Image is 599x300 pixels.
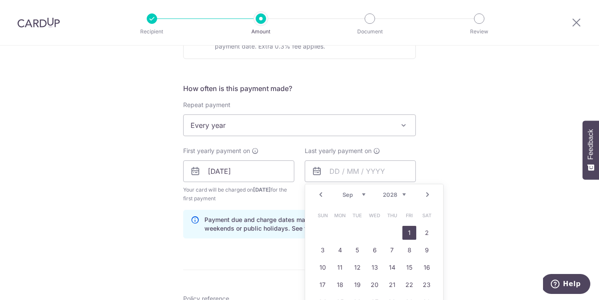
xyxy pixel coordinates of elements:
a: 21 [385,278,399,292]
span: Monday [333,209,347,222]
a: 12 [350,261,364,274]
a: 18 [333,278,347,292]
a: 17 [316,278,329,292]
p: Amount [229,27,293,36]
span: Every year [183,114,416,136]
a: 15 [402,261,416,274]
span: Last yearly payment on [305,147,372,155]
a: 14 [385,261,399,274]
a: 10 [316,261,329,274]
img: CardUp [17,17,60,28]
a: Next [422,189,433,200]
span: Your card will be charged on [183,186,294,203]
input: DD / MM / YYYY [305,160,416,182]
span: Thursday [385,209,399,222]
button: Feedback - Show survey [583,121,599,179]
span: Friday [402,209,416,222]
span: Every year [184,115,415,136]
p: Recipient [120,27,184,36]
a: 22 [402,278,416,292]
span: Saturday [420,209,434,222]
iframe: Opens a widget where you can find more information [543,274,590,296]
a: Prev [316,189,326,200]
a: 3 [316,243,329,257]
a: 8 [402,243,416,257]
a: 4 [333,243,347,257]
a: 20 [368,278,382,292]
p: Review [447,27,511,36]
a: 13 [368,261,382,274]
label: Repeat payment [183,101,230,109]
p: Document [338,27,402,36]
a: 5 [350,243,364,257]
a: 2 [420,226,434,240]
span: First yearly payment on [183,147,250,155]
a: 7 [385,243,399,257]
a: 16 [420,261,434,274]
span: Wednesday [368,209,382,222]
a: 23 [420,278,434,292]
a: 6 [368,243,382,257]
input: DD / MM / YYYY [183,160,294,182]
p: Payment due and charge dates may be adjusted if it falls on weekends or public holidays. See fina... [204,215,408,233]
a: 19 [350,278,364,292]
h5: How often is this payment made? [183,83,416,94]
span: Sunday [316,209,329,222]
a: 9 [420,243,434,257]
span: [DATE] [253,186,271,193]
a: 1 [402,226,416,240]
span: Feedback [587,129,595,160]
span: Tuesday [350,209,364,222]
a: 11 [333,261,347,274]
